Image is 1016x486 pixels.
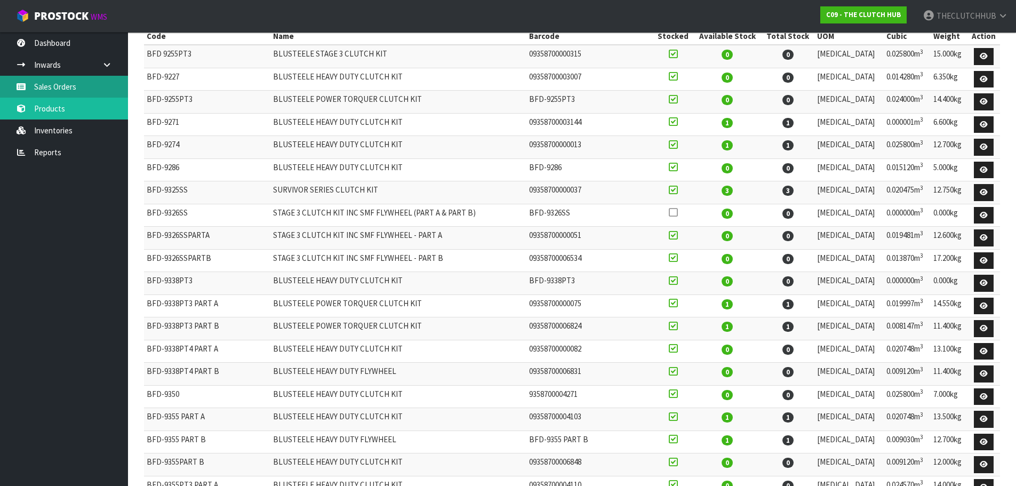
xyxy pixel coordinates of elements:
td: [MEDICAL_DATA] [814,136,884,159]
td: [MEDICAL_DATA] [814,317,884,340]
td: 14.550kg [931,294,968,317]
td: 12.750kg [931,181,968,204]
td: [MEDICAL_DATA] [814,91,884,114]
td: [MEDICAL_DATA] [814,340,884,363]
td: [MEDICAL_DATA] [814,385,884,408]
td: BLUSTEELE POWER TORQUER CLUTCH KIT [270,317,526,340]
td: BFD-9326SSPARTB [144,249,270,272]
span: 1 [782,435,794,445]
th: Cubic [884,28,930,45]
td: BFD-9286 [526,158,653,181]
td: 09358700003144 [526,113,653,136]
span: 1 [782,322,794,332]
td: BFD-9255PT3 [144,91,270,114]
td: [MEDICAL_DATA] [814,294,884,317]
td: BLUSTEELE HEAVY DUTY CLUTCH KIT [270,158,526,181]
td: BLUSTEELE HEAVY DUTY CLUTCH KIT [270,453,526,476]
td: BFD-9325SS [144,181,270,204]
td: 11.400kg [931,317,968,340]
th: Stocked [653,28,693,45]
sup: 3 [920,320,923,328]
td: 09358700006824 [526,317,653,340]
span: 0 [782,367,794,377]
td: BFD-9355 PART A [144,408,270,431]
td: 09358700000037 [526,181,653,204]
td: 0.009030m [884,431,930,453]
th: Available Stock [693,28,761,45]
td: BFD-9338PT3 PART B [144,317,270,340]
span: 3 [722,186,733,196]
td: [MEDICAL_DATA] [814,227,884,250]
th: Barcode [526,28,653,45]
sup: 3 [920,342,923,350]
td: STAGE 3 CLUTCH KIT INC SMF FLYWHEEL (PART A & PART B) [270,204,526,227]
sup: 3 [920,139,923,146]
td: 0.000000m [884,272,930,295]
td: 0.000000m [884,204,930,227]
strong: C09 - THE CLUTCH HUB [826,10,901,19]
td: [MEDICAL_DATA] [814,204,884,227]
td: 0.020475m [884,181,930,204]
td: [MEDICAL_DATA] [814,113,884,136]
th: UOM [814,28,884,45]
td: 0.025800m [884,385,930,408]
td: 09358700003007 [526,68,653,91]
span: 0 [722,254,733,264]
td: 15.000kg [931,45,968,68]
sup: 3 [920,275,923,282]
span: 0 [782,231,794,241]
td: 0.019997m [884,294,930,317]
td: 0.000kg [931,272,968,295]
td: STAGE 3 CLUTCH KIT INC SMF FLYWHEEL - PART B [270,249,526,272]
td: 0.009120m [884,363,930,386]
td: 09358700000315 [526,45,653,68]
td: BLUSTEELE HEAVY DUTY CLUTCH KIT [270,272,526,295]
td: 12.600kg [931,227,968,250]
td: 09358700000013 [526,136,653,159]
td: BLUSTEELE STAGE 3 CLUTCH KIT [270,45,526,68]
sup: 3 [920,297,923,305]
td: 14.400kg [931,91,968,114]
span: 3 [782,186,794,196]
span: 1 [782,299,794,309]
td: BFD-9286 [144,158,270,181]
th: Code [144,28,270,45]
sup: 3 [920,388,923,395]
td: 13.500kg [931,408,968,431]
sup: 3 [920,184,923,192]
span: 0 [782,50,794,60]
td: [MEDICAL_DATA] [814,408,884,431]
td: BFD-9255PT3 [526,91,653,114]
td: BFD-9326SS [526,204,653,227]
td: BLUSTEELE HEAVY DUTY FLYWHEEL [270,431,526,453]
td: 0.014280m [884,68,930,91]
td: BFD-9355 PART B [144,431,270,453]
span: 0 [782,458,794,468]
span: 0 [722,345,733,355]
td: 09358700006848 [526,453,653,476]
td: 0.008147m [884,317,930,340]
sup: 3 [920,229,923,237]
td: 0.025800m [884,136,930,159]
sup: 3 [920,365,923,373]
td: BFD-9326SSPARTA [144,227,270,250]
sup: 3 [920,93,923,101]
td: 5.000kg [931,158,968,181]
td: 09358700004103 [526,408,653,431]
span: 0 [782,73,794,83]
sup: 3 [920,252,923,259]
td: STAGE 3 CLUTCH KIT INC SMF FLYWHEEL - PART A [270,227,526,250]
span: 0 [722,163,733,173]
td: BFD-9350 [144,385,270,408]
td: BLUSTEELE HEAVY DUTY CLUTCH KIT [270,385,526,408]
td: 0.020748m [884,340,930,363]
td: 0.000001m [884,113,930,136]
td: [MEDICAL_DATA] [814,453,884,476]
th: Action [967,28,1000,45]
td: [MEDICAL_DATA] [814,249,884,272]
span: 0 [722,231,733,241]
td: 0.013870m [884,249,930,272]
span: 1 [722,322,733,332]
td: BFD-9338PT3 [144,272,270,295]
span: 1 [722,412,733,423]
